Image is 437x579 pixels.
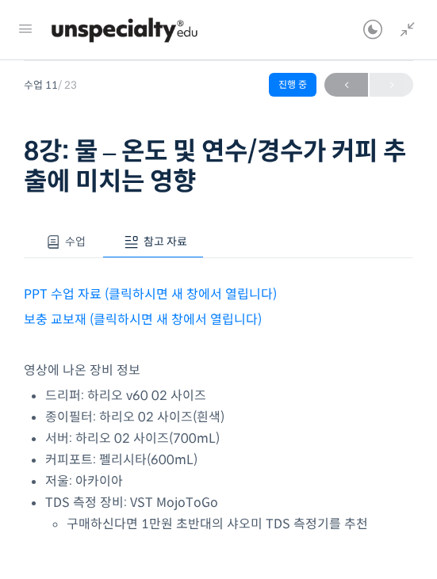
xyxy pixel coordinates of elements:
span: 설정 [245,471,264,484]
div: 진행 중 [269,73,316,97]
span: 참고 자료 [144,234,187,249]
a: 설정 [205,448,305,487]
span: 홈 [50,471,59,484]
li: 서버: 하리오 02 사이즈(700mL) [45,428,413,449]
li: 드리퍼: 하리오 v60 02 사이즈 [45,385,413,406]
a: ←이전 [324,73,368,97]
li: 구매하신다면 1만원 초반대의 샤오미 TDS 측정기를 추천 [67,513,413,535]
h1: 8강: 물 – 온도 및 연수/경수가 커피 추출에 미치는 영향 [24,136,413,197]
span: 수업 11 [24,80,77,90]
a: 홈 [5,448,105,487]
p: 영상에 나온 장비 정보 [24,360,413,381]
span: 대화 [145,472,164,485]
span: ← [324,74,368,96]
li: 커피포트: 펠리시타(600mL) [45,449,413,470]
a: PPT 수업 자료 (클릭하시면 새 창에서 열립니다) [24,286,277,303]
li: 종이필터: 하리오 02 사이즈(흰색) [45,406,413,428]
a: 대화 [105,448,205,487]
li: 저울: 아카이아 [45,470,413,492]
a: 보충 교보재 (클릭하시면 새 창에서 열립니다) [24,311,262,328]
span: / 23 [58,78,77,92]
span: 수업 [65,234,86,249]
li: TDS 측정 장비: VST MojoToGo [45,492,413,535]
